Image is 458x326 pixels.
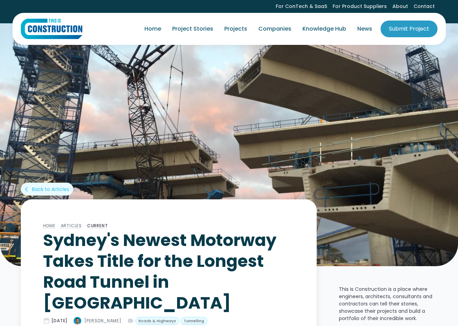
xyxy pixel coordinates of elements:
[21,18,82,39] img: This Is Construction Logo
[61,223,82,229] a: Articles
[167,19,219,39] a: Project Stories
[297,19,352,39] a: Knowledge Hub
[43,317,50,324] div: date_range
[127,317,134,324] div: label
[339,286,438,322] p: This Is Construction is a place where engineers, architects, consultants and contractors can tell...
[73,317,82,325] img: Dean Oliver
[25,186,31,193] div: arrow_back_ios
[253,19,297,39] a: Companies
[43,230,294,313] h1: Sydney's Newest Motorway Takes Title for the Longest Road Tunnel in [GEOGRAPHIC_DATA]
[43,223,56,229] a: Home
[21,18,82,39] a: home
[139,19,167,39] a: Home
[135,317,179,325] a: Roads & Highways
[82,222,87,230] div: /
[84,318,121,324] div: [PERSON_NAME]
[389,25,429,33] div: Submit Project
[184,318,204,324] div: Tunnelling
[21,183,73,196] a: arrow_back_iosBack to Articles
[352,19,378,39] a: News
[219,19,253,39] a: Projects
[139,318,176,324] div: Roads & Highways
[87,223,108,229] a: Current
[73,317,121,325] a: [PERSON_NAME]
[181,317,207,325] a: Tunnelling
[32,186,69,193] div: Back to Articles
[51,318,68,324] div: [DATE]
[56,222,61,230] div: /
[381,21,438,37] a: Submit Project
